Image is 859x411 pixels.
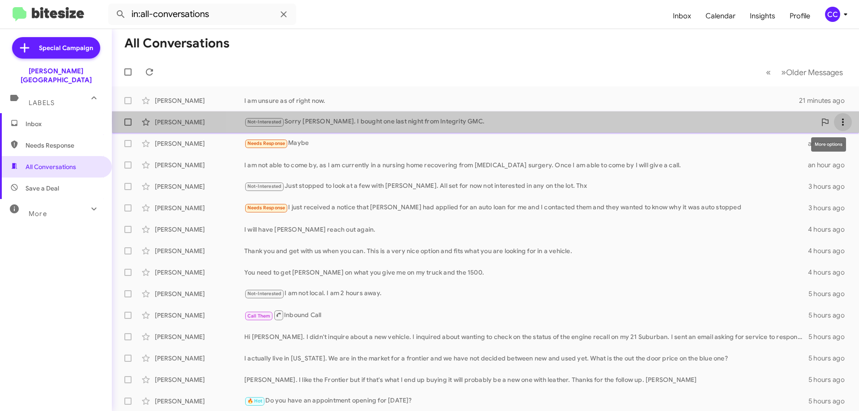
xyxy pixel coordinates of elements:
[244,268,808,277] div: You need to get [PERSON_NAME] on what you give me on my truck and the 1500.
[155,311,244,320] div: [PERSON_NAME]
[155,225,244,234] div: [PERSON_NAME]
[808,354,852,363] div: 5 hours ago
[155,246,244,255] div: [PERSON_NAME]
[155,354,244,363] div: [PERSON_NAME]
[776,63,848,81] button: Next
[808,161,852,169] div: an hour ago
[244,161,808,169] div: I am not able to come by, as I am currently in a nursing home recovering from [MEDICAL_DATA] surg...
[808,182,852,191] div: 3 hours ago
[244,96,799,105] div: I am unsure as of right now.
[811,137,846,152] div: More options
[782,3,817,29] a: Profile
[761,63,776,81] button: Previous
[799,96,852,105] div: 21 minutes ago
[26,184,59,193] span: Save a Deal
[781,67,786,78] span: »
[155,161,244,169] div: [PERSON_NAME]
[26,119,102,128] span: Inbox
[29,99,55,107] span: Labels
[247,205,285,211] span: Needs Response
[244,354,808,363] div: I actually live in [US_STATE]. We are in the market for a frontier and we have not decided betwee...
[155,182,244,191] div: [PERSON_NAME]
[155,289,244,298] div: [PERSON_NAME]
[808,268,852,277] div: 4 hours ago
[808,225,852,234] div: 4 hours ago
[29,210,47,218] span: More
[817,7,849,22] button: CC
[244,117,816,127] div: Sorry [PERSON_NAME]. I bought one last night from Integrity GMC.
[155,118,244,127] div: [PERSON_NAME]
[155,96,244,105] div: [PERSON_NAME]
[808,289,852,298] div: 5 hours ago
[808,246,852,255] div: 4 hours ago
[244,138,808,148] div: Maybe
[761,63,848,81] nav: Page navigation example
[808,203,852,212] div: 3 hours ago
[108,4,296,25] input: Search
[808,375,852,384] div: 5 hours ago
[247,119,282,125] span: Not-Interested
[244,203,808,213] div: I just received a notice that [PERSON_NAME] had applied for an auto loan for me and I contacted t...
[698,3,743,29] a: Calendar
[743,3,782,29] a: Insights
[808,311,852,320] div: 5 hours ago
[26,141,102,150] span: Needs Response
[155,375,244,384] div: [PERSON_NAME]
[155,397,244,406] div: [PERSON_NAME]
[247,140,285,146] span: Needs Response
[244,225,808,234] div: I will have [PERSON_NAME] reach out again.
[155,268,244,277] div: [PERSON_NAME]
[825,7,840,22] div: CC
[247,183,282,189] span: Not-Interested
[247,313,271,319] span: Call Them
[244,181,808,191] div: Just stopped to look at a few with [PERSON_NAME]. All set for now not interested in any on the lo...
[26,162,76,171] span: All Conversations
[12,37,100,59] a: Special Campaign
[786,68,843,77] span: Older Messages
[244,246,808,255] div: Thank you and get with us when you can. This is a very nice option and fits what you are looking ...
[155,203,244,212] div: [PERSON_NAME]
[808,332,852,341] div: 5 hours ago
[155,332,244,341] div: [PERSON_NAME]
[244,332,808,341] div: Hi [PERSON_NAME]. I didn't inquire about a new vehicle. I inquired about wanting to check on the ...
[244,396,808,406] div: Do you have an appointment opening for [DATE]?
[155,139,244,148] div: [PERSON_NAME]
[244,309,808,321] div: Inbound Call
[766,67,771,78] span: «
[247,291,282,297] span: Not-Interested
[244,375,808,384] div: [PERSON_NAME]. I like the Frontier but if that's what I end up buying it will probably be a new o...
[124,36,230,51] h1: All Conversations
[808,397,852,406] div: 5 hours ago
[244,288,808,299] div: I am not local. I am 2 hours away.
[39,43,93,52] span: Special Campaign
[247,398,263,404] span: 🔥 Hot
[666,3,698,29] a: Inbox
